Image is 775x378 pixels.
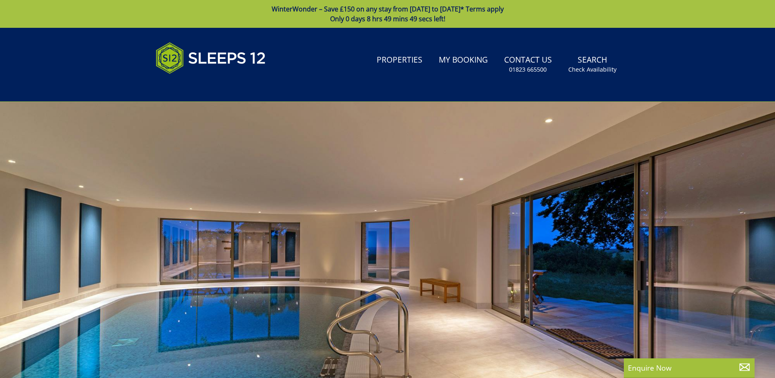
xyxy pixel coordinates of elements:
[628,362,750,373] p: Enquire Now
[152,83,237,90] iframe: Customer reviews powered by Trustpilot
[509,65,547,74] small: 01823 665500
[568,65,616,74] small: Check Availability
[373,51,426,70] a: Properties
[330,14,445,23] span: Only 0 days 8 hrs 49 mins 49 secs left!
[565,51,620,78] a: SearchCheck Availability
[436,51,491,70] a: My Booking
[501,51,555,78] a: Contact Us01823 665500
[156,38,266,79] img: Sleeps 12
